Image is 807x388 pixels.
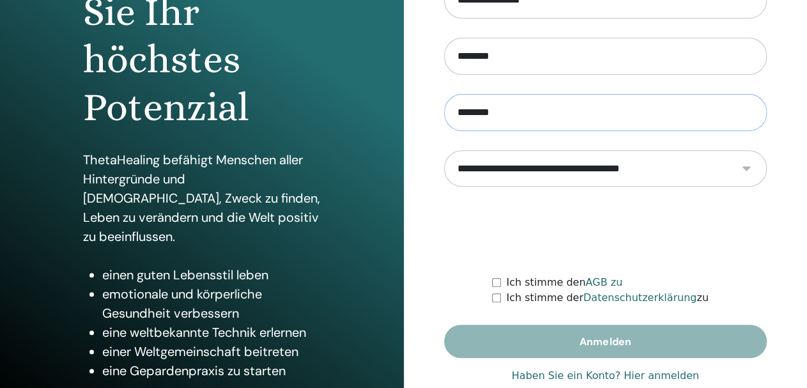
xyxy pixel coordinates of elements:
li: einen guten Lebensstil leben [102,265,320,284]
label: Ich stimme der zu [506,290,708,306]
li: eine weltbekannte Technik erlernen [102,323,320,342]
a: Haben Sie ein Konto? Hier anmelden [512,368,699,384]
label: Ich stimme den [506,275,622,290]
iframe: reCAPTCHA [508,206,702,256]
a: Datenschutzerklärung [583,291,696,304]
li: emotionale und körperliche Gesundheit verbessern [102,284,320,323]
li: einer Weltgemeinschaft beitreten [102,342,320,361]
p: ThetaHealing befähigt Menschen aller Hintergründe und [DEMOGRAPHIC_DATA], Zweck zu finden, Leben ... [83,150,320,246]
li: eine Gepardenpraxis zu starten [102,361,320,380]
a: AGB zu [585,276,622,288]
